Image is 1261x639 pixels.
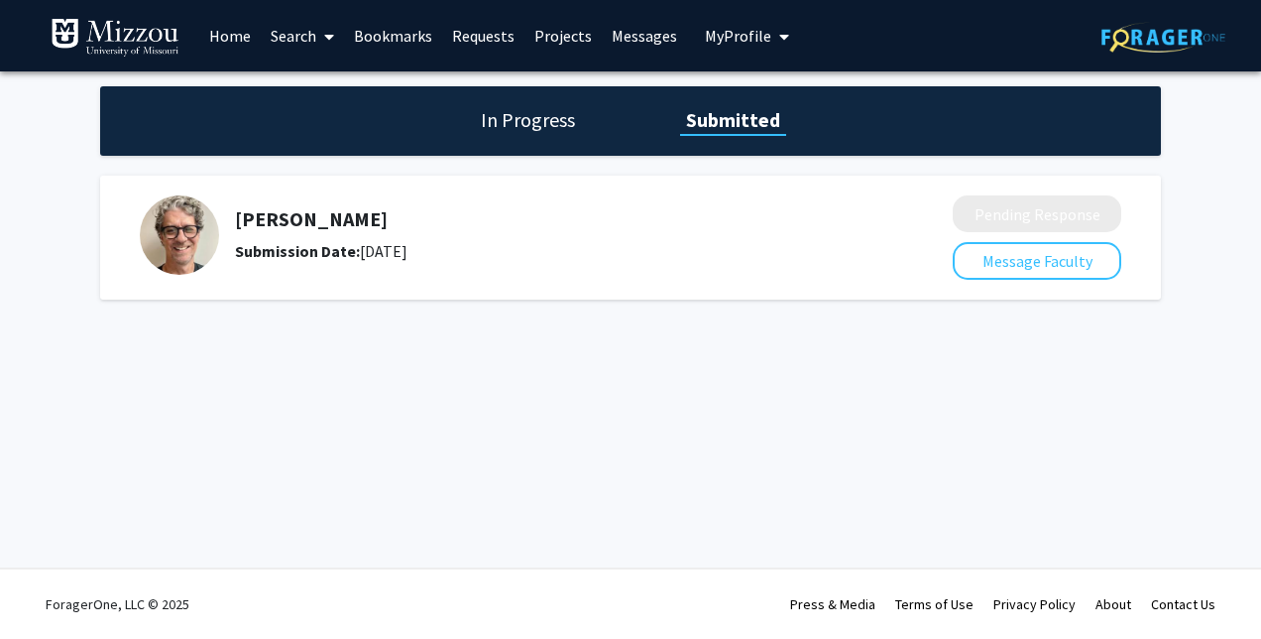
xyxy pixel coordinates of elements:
[790,595,875,613] a: Press & Media
[602,1,687,70] a: Messages
[993,595,1076,613] a: Privacy Policy
[51,18,179,58] img: University of Missouri Logo
[344,1,442,70] a: Bookmarks
[1151,595,1215,613] a: Contact Us
[199,1,261,70] a: Home
[140,195,219,275] img: Profile Picture
[953,251,1121,271] a: Message Faculty
[953,242,1121,280] button: Message Faculty
[680,106,786,134] h1: Submitted
[261,1,344,70] a: Search
[475,106,581,134] h1: In Progress
[1095,595,1131,613] a: About
[15,550,84,624] iframe: Chat
[1101,22,1225,53] img: ForagerOne Logo
[953,195,1121,232] button: Pending Response
[235,241,360,261] b: Submission Date:
[442,1,524,70] a: Requests
[235,207,848,231] h5: [PERSON_NAME]
[524,1,602,70] a: Projects
[46,570,189,639] div: ForagerOne, LLC © 2025
[895,595,974,613] a: Terms of Use
[705,26,771,46] span: My Profile
[235,239,848,263] div: [DATE]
